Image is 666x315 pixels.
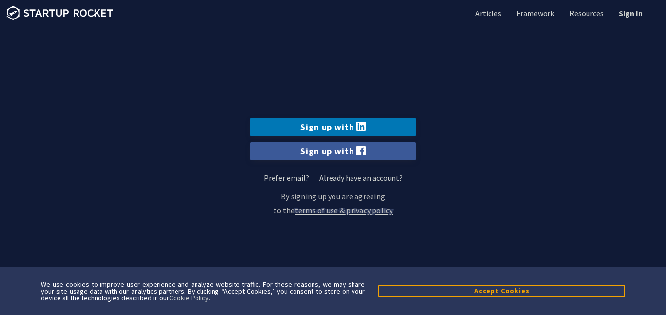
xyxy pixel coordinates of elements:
[473,8,501,19] a: Articles
[250,118,416,136] a: Sign up with
[319,173,403,183] a: Already have an account?
[617,8,643,19] a: Sign In
[250,189,416,218] p: By signing up you are agreeing to the
[250,142,416,160] a: Sign up with
[514,8,554,19] a: Framework
[295,204,393,218] a: terms of use & privacy policy
[568,8,604,19] a: Resources
[264,173,309,183] a: Prefer email?
[378,285,625,297] button: Accept Cookies
[41,281,365,301] div: We use cookies to improve user experience and analyze website traffic. For these reasons, we may ...
[169,294,209,302] a: Cookie Policy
